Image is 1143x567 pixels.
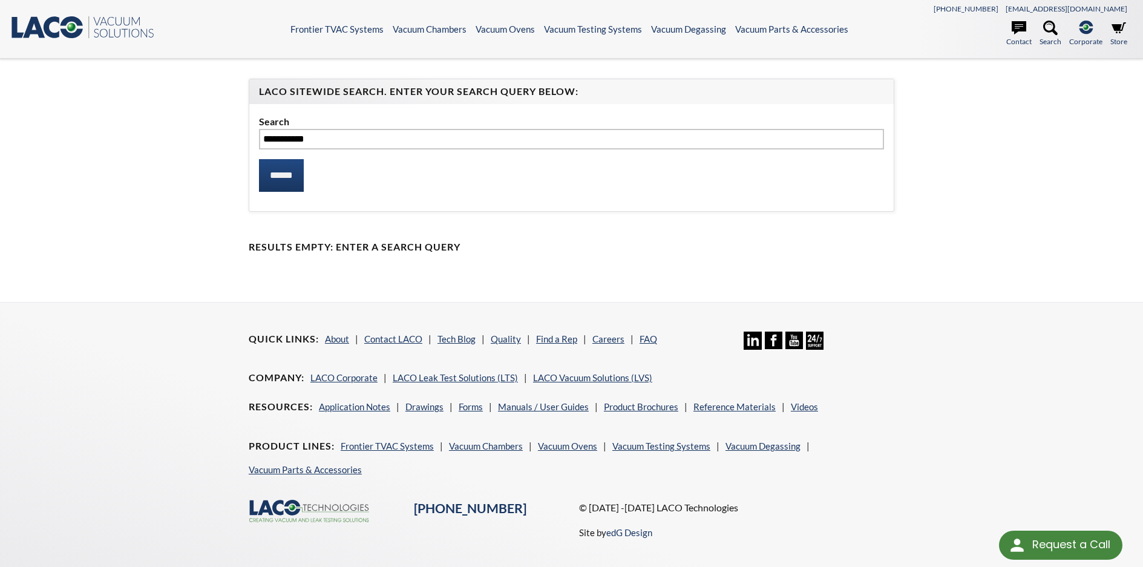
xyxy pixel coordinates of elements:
[1040,21,1061,47] a: Search
[806,341,824,352] a: 24/7 Support
[651,24,726,34] a: Vacuum Degassing
[533,372,652,383] a: LACO Vacuum Solutions (LVS)
[693,401,776,412] a: Reference Materials
[538,441,597,451] a: Vacuum Ovens
[579,500,895,516] p: © [DATE] -[DATE] LACO Technologies
[1110,21,1127,47] a: Store
[476,24,535,34] a: Vacuum Ovens
[249,372,304,384] h4: Company
[249,401,313,413] h4: Resources
[405,401,444,412] a: Drawings
[325,333,349,344] a: About
[1032,531,1110,559] div: Request a Call
[544,24,642,34] a: Vacuum Testing Systems
[806,332,824,349] img: 24/7 Support Icon
[459,401,483,412] a: Forms
[934,4,998,13] a: [PHONE_NUMBER]
[249,333,319,346] h4: Quick Links
[606,527,652,538] a: edG Design
[310,372,378,383] a: LACO Corporate
[640,333,657,344] a: FAQ
[437,333,476,344] a: Tech Blog
[414,500,526,516] a: [PHONE_NUMBER]
[393,372,518,383] a: LACO Leak Test Solutions (LTS)
[498,401,589,412] a: Manuals / User Guides
[1006,4,1127,13] a: [EMAIL_ADDRESS][DOMAIN_NAME]
[259,85,884,98] h4: LACO Sitewide Search. Enter your Search Query Below:
[579,525,652,540] p: Site by
[249,440,335,453] h4: Product Lines
[1006,21,1032,47] a: Contact
[725,441,801,451] a: Vacuum Degassing
[249,241,894,254] h4: Results Empty: Enter a Search Query
[999,531,1122,560] div: Request a Call
[249,464,362,475] a: Vacuum Parts & Accessories
[319,401,390,412] a: Application Notes
[364,333,422,344] a: Contact LACO
[791,401,818,412] a: Videos
[393,24,467,34] a: Vacuum Chambers
[341,441,434,451] a: Frontier TVAC Systems
[449,441,523,451] a: Vacuum Chambers
[1069,36,1102,47] span: Corporate
[290,24,384,34] a: Frontier TVAC Systems
[536,333,577,344] a: Find a Rep
[604,401,678,412] a: Product Brochures
[592,333,624,344] a: Careers
[1007,536,1027,555] img: round button
[735,24,848,34] a: Vacuum Parts & Accessories
[612,441,710,451] a: Vacuum Testing Systems
[259,114,884,129] label: Search
[491,333,521,344] a: Quality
